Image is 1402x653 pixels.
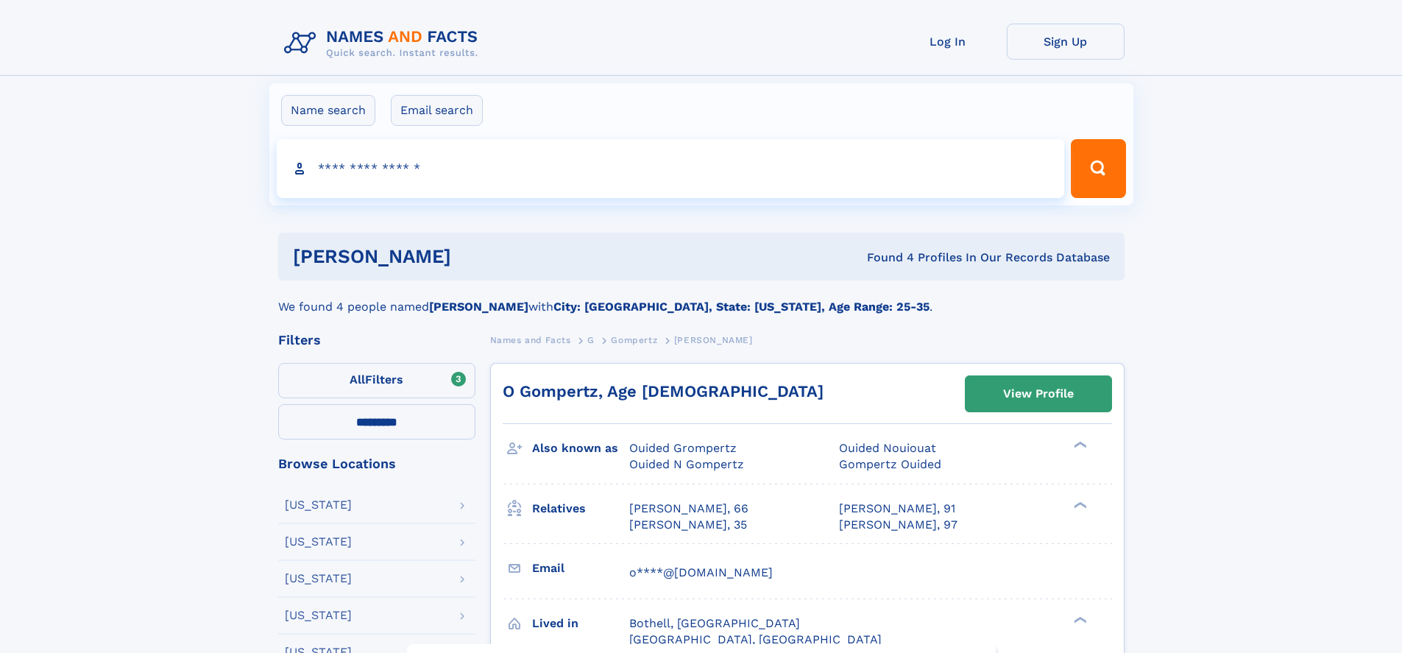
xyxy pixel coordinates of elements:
span: Gompertz Ouided [839,457,941,471]
div: Browse Locations [278,457,475,470]
b: [PERSON_NAME] [429,300,528,314]
span: All [350,373,365,386]
div: ❯ [1070,615,1088,624]
span: [GEOGRAPHIC_DATA], [GEOGRAPHIC_DATA] [629,632,882,646]
h3: Lived in [532,611,629,636]
a: [PERSON_NAME], 91 [839,501,955,517]
span: G [587,335,595,345]
div: ❯ [1070,500,1088,509]
div: [US_STATE] [285,499,352,511]
span: Ouided N Gompertz [629,457,744,471]
span: Ouided Grompertz [629,441,737,455]
h3: Relatives [532,496,629,521]
span: Bothell, [GEOGRAPHIC_DATA] [629,616,800,630]
button: Search Button [1071,139,1125,198]
a: View Profile [966,376,1111,412]
a: [PERSON_NAME], 66 [629,501,748,517]
label: Filters [278,363,475,398]
div: [US_STATE] [285,610,352,621]
label: Email search [391,95,483,126]
div: ❯ [1070,440,1088,450]
div: We found 4 people named with . [278,280,1125,316]
div: Filters [278,333,475,347]
input: search input [277,139,1065,198]
a: O Gompertz, Age [DEMOGRAPHIC_DATA] [503,382,824,400]
b: City: [GEOGRAPHIC_DATA], State: [US_STATE], Age Range: 25-35 [553,300,930,314]
div: [US_STATE] [285,536,352,548]
div: View Profile [1003,377,1074,411]
a: G [587,331,595,349]
a: [PERSON_NAME], 97 [839,517,957,533]
a: Sign Up [1007,24,1125,60]
a: Gompertz [611,331,657,349]
label: Name search [281,95,375,126]
a: [PERSON_NAME], 35 [629,517,747,533]
a: Names and Facts [490,331,571,349]
span: [PERSON_NAME] [674,335,753,345]
h1: [PERSON_NAME] [293,247,659,266]
img: Logo Names and Facts [278,24,490,63]
span: Gompertz [611,335,657,345]
a: Log In [889,24,1007,60]
h3: Email [532,556,629,581]
h3: Also known as [532,436,629,461]
div: [US_STATE] [285,573,352,585]
span: Ouided Nouiouat [839,441,936,455]
div: Found 4 Profiles In Our Records Database [659,250,1110,266]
